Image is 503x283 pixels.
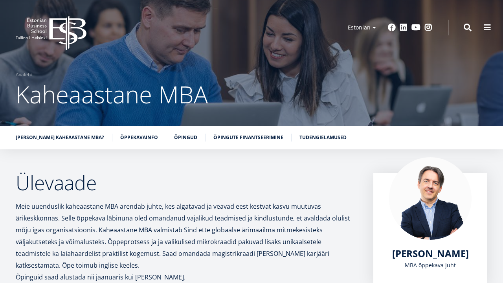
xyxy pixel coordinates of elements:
a: Facebook [388,24,396,31]
p: Õpinguid saad alustada nii jaanuaris kui [PERSON_NAME]. [16,271,358,283]
a: Linkedin [400,24,408,31]
a: Õppekavainfo [120,134,158,141]
a: [PERSON_NAME] [392,248,469,259]
span: [PERSON_NAME] [392,247,469,260]
a: Õpingute finantseerimine [213,134,283,141]
span: Kaheaastane MBA [16,78,208,110]
img: Marko Rillo [389,157,472,240]
a: Instagram [424,24,432,31]
div: MBA õppekava juht [389,259,472,271]
h2: Ülevaade [16,173,358,193]
a: Tudengielamused [299,134,347,141]
a: Õpingud [174,134,197,141]
a: Youtube [411,24,420,31]
p: Meie uuenduslik kaheaastane MBA arendab juhte, kes algatavad ja veavad eest kestvat kasvu muutuva... [16,200,358,271]
a: [PERSON_NAME] kaheaastane MBA? [16,134,104,141]
a: Avaleht [16,71,32,79]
